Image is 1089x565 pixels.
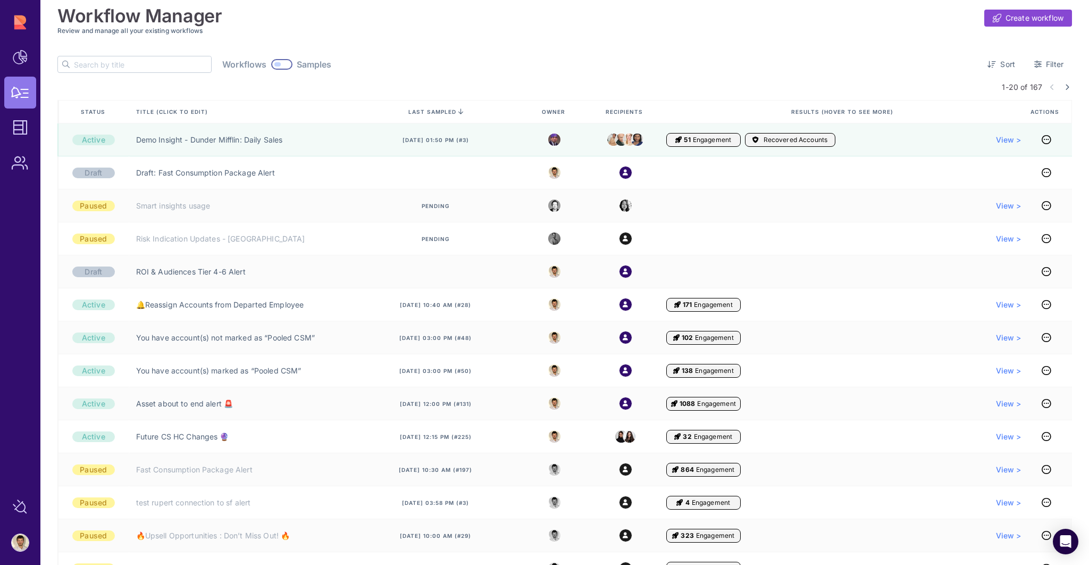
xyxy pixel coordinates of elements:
span: [DATE] 03:00 pm (#48) [399,334,472,342]
div: Paused [72,234,115,244]
a: View > [996,497,1021,508]
span: Owner [542,108,567,115]
span: Recipients [606,108,645,115]
h1: Workflow Manager [57,5,222,27]
div: Paused [72,497,115,508]
span: 4 [685,498,690,507]
span: Create workflow [1006,13,1063,23]
span: 138 [682,367,693,375]
h3: Review and manage all your existing workflows [57,27,1072,35]
img: 7530139536612_24487aea9d702d60db16_32.png [548,265,560,278]
span: View > [996,300,1021,310]
span: Samples [297,59,332,70]
i: Engagement [673,367,680,375]
div: Draft [72,168,115,178]
span: [DATE] 03:58 pm (#3) [402,499,469,506]
img: 7530139536612_24487aea9d702d60db16_32.png [548,430,560,443]
a: Risk Indication Updates - [GEOGRAPHIC_DATA] [136,234,305,244]
img: 9137139073652_81250423bda472dcd80a_32.png [548,200,560,212]
span: [DATE] 12:00 pm (#131) [400,400,472,408]
a: You have account(s) marked as “Pooled CSM” [136,365,301,376]
span: [DATE] 12:15 pm (#225) [400,433,472,441]
span: View > [996,201,1021,211]
img: 7530139536612_24487aea9d702d60db16_32.png [548,529,560,542]
i: Engagement [675,136,682,144]
span: Engagement [692,498,730,507]
img: 7662619556629_2c1093bde4b42039e029_32.jpg [548,232,560,245]
span: Title (click to edit) [136,108,210,115]
i: Engagement [673,334,680,342]
span: 171 [683,301,692,309]
i: Engagement [674,433,681,441]
span: [DATE] 03:00 pm (#50) [399,367,472,375]
a: Draft: Fast Consumption Package Alert [136,168,275,178]
span: Recovered Accounts [764,136,828,144]
a: View > [996,135,1021,145]
img: 7530139536612_24487aea9d702d60db16_32.png [548,298,560,311]
span: 1088 [680,400,696,408]
i: Accounts [752,136,759,144]
img: kelly.png [631,131,643,148]
span: [DATE] 10:40 am (#28) [400,301,471,309]
a: View > [996,530,1021,541]
img: creed.jpeg [615,130,627,148]
span: [DATE] 01:50 pm (#3) [403,136,469,144]
a: ROI & Audiences Tier 4-6 Alert [136,267,246,277]
div: Active [72,398,115,409]
div: Active [72,300,115,310]
img: angela.jpeg [623,130,635,148]
span: Engagement [694,433,732,441]
span: Engagement [695,367,733,375]
span: Filter [1046,59,1063,70]
div: Open Intercom Messenger [1053,529,1078,554]
img: 1050791595619_a587944aecba22e3ec09_32.png [619,200,632,212]
span: Workflows [222,59,266,70]
a: test rupert connection to sf alert [136,497,251,508]
span: View > [996,464,1021,475]
span: 102 [682,334,693,342]
span: Pending [422,202,449,210]
span: Engagement [696,466,734,474]
div: Active [72,365,115,376]
div: Active [72,333,115,343]
span: 1-20 of 167 [1002,81,1042,93]
span: Results (Hover to see more) [791,108,895,115]
a: View > [996,398,1021,409]
img: 7530139536612_24487aea9d702d60db16_32.png [548,331,560,344]
a: Fast Consumption Package Alert [136,464,253,475]
span: Engagement [696,531,734,540]
img: stanley.jpeg [607,131,619,148]
i: Engagement [671,400,677,408]
span: Engagement [697,400,735,408]
i: Engagement [674,301,681,309]
span: 51 [684,136,690,144]
a: 🔔Reassign Accounts from Departed Employee [136,300,304,310]
span: 864 [681,466,693,474]
a: View > [996,333,1021,343]
img: 8173763242422_4a78da7c795318c9dcc9_32.jpg [615,430,627,443]
a: View > [996,431,1021,442]
a: You have account(s) not marked as “Pooled CSM” [136,333,315,343]
a: 🔥Upsell Opportunities : Don’t Miss Out! 🔥 [136,530,290,541]
div: Draft [72,267,115,277]
img: michael.jpeg [548,134,560,146]
img: account-photo [12,534,29,551]
span: Sort [1000,59,1015,70]
a: Future CS HC Changes 🔮 [136,431,229,442]
img: 7530139536612_24487aea9d702d60db16_32.png [548,167,560,179]
span: last sampled [408,109,456,115]
span: Engagement [693,136,731,144]
a: View > [996,234,1021,244]
span: 32 [683,433,691,441]
i: Engagement [672,466,678,474]
img: 4826597368309_30979a6ecdb4517bb6a9_32.jpg [623,430,635,443]
div: Active [72,431,115,442]
i: Engagement [676,498,683,507]
span: 323 [681,531,693,540]
span: View > [996,365,1021,376]
div: Paused [72,201,115,211]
